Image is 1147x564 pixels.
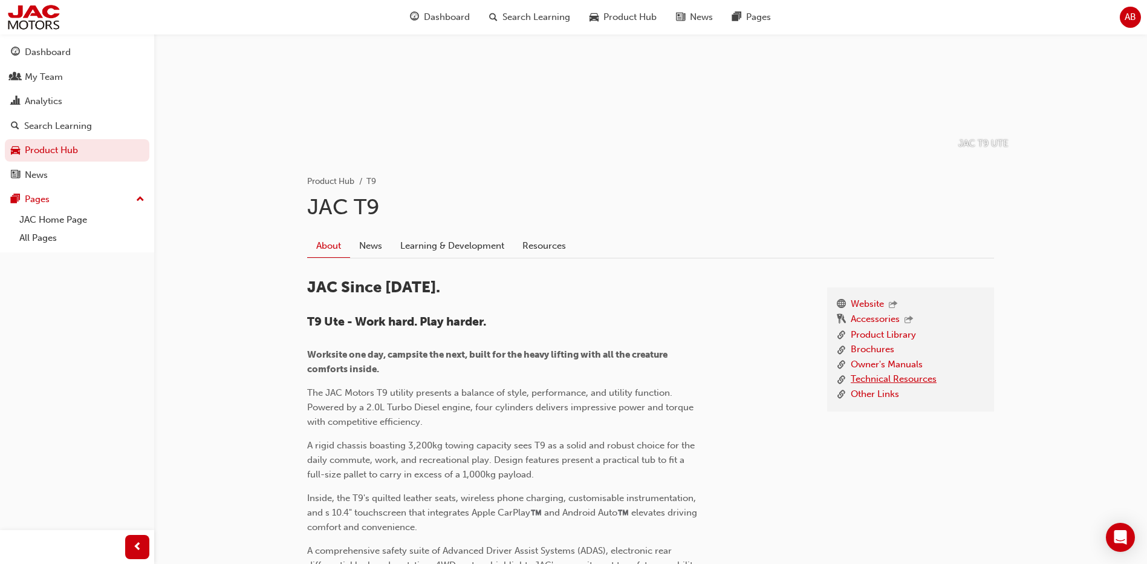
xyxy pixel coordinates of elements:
span: AB [1125,10,1136,24]
div: Open Intercom Messenger [1106,523,1135,552]
span: The JAC Motors T9 utility presents a balance of style, performance, and utility function. Powered... [307,387,696,427]
a: Other Links [851,387,899,402]
a: News [350,234,391,257]
a: My Team [5,66,149,88]
span: Search Learning [502,10,570,24]
span: T9 Ute - Work hard. Play harder. [307,315,486,329]
a: JAC Home Page [15,211,149,229]
span: outbound-icon [905,315,913,326]
a: Brochures [851,343,894,358]
span: News [690,10,713,24]
a: Product Hub [307,176,354,186]
span: keys-icon [837,312,846,328]
span: pages-icon [11,194,20,205]
span: car-icon [11,145,20,156]
li: T9 [366,175,376,189]
span: Worksite one day, campsite the next, built for the heavy lifting with all the creature comforts i... [307,349,669,375]
a: search-iconSearch Learning [479,5,580,30]
span: news-icon [676,10,685,25]
span: people-icon [11,72,20,83]
div: Analytics [25,94,62,108]
a: Website [851,297,884,313]
a: Accessories [851,312,900,328]
a: Resources [513,234,575,257]
span: Product Hub [603,10,657,24]
span: Dashboard [424,10,470,24]
button: AB [1120,7,1141,28]
span: link-icon [837,328,846,343]
div: Pages [25,192,50,206]
span: news-icon [11,170,20,181]
span: link-icon [837,343,846,358]
span: outbound-icon [889,300,897,310]
a: News [5,164,149,186]
a: pages-iconPages [723,5,781,30]
div: My Team [25,70,63,84]
span: guage-icon [410,10,419,25]
h1: JAC T9 [307,194,994,220]
span: chart-icon [11,96,20,107]
button: Pages [5,188,149,211]
p: JAC T9 UTE [958,137,1009,151]
span: www-icon [837,297,846,313]
a: Search Learning [5,115,149,137]
span: car-icon [590,10,599,25]
a: About [307,234,350,258]
span: Inside, the T9's quilted leather seats, wireless phone charging, customisable instrumentation, an... [307,493,700,533]
a: car-iconProduct Hub [580,5,666,30]
a: Dashboard [5,41,149,64]
span: A rigid chassis boasting 3,200kg towing capacity sees T9 as a solid and robust choice for the dai... [307,440,697,480]
a: Owner's Manuals [851,358,923,373]
a: Technical Resources [851,372,937,387]
span: link-icon [837,358,846,373]
span: pages-icon [732,10,741,25]
a: Analytics [5,90,149,113]
a: Product Library [851,328,916,343]
button: DashboardMy TeamAnalyticsSearch LearningProduct HubNews [5,39,149,188]
div: Dashboard [25,45,71,59]
span: guage-icon [11,47,20,58]
a: Product Hub [5,139,149,162]
span: link-icon [837,372,846,387]
div: News [25,168,48,182]
img: jac-portal [6,4,61,31]
span: prev-icon [133,540,142,555]
span: search-icon [11,121,19,132]
a: guage-iconDashboard [400,5,479,30]
span: JAC Since [DATE]. [307,278,440,297]
a: All Pages [15,229,149,248]
span: search-icon [489,10,498,25]
span: Pages [746,10,771,24]
a: news-iconNews [666,5,723,30]
span: link-icon [837,387,846,402]
span: up-icon [136,192,145,208]
a: Learning & Development [391,234,513,257]
div: Search Learning [24,119,92,133]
